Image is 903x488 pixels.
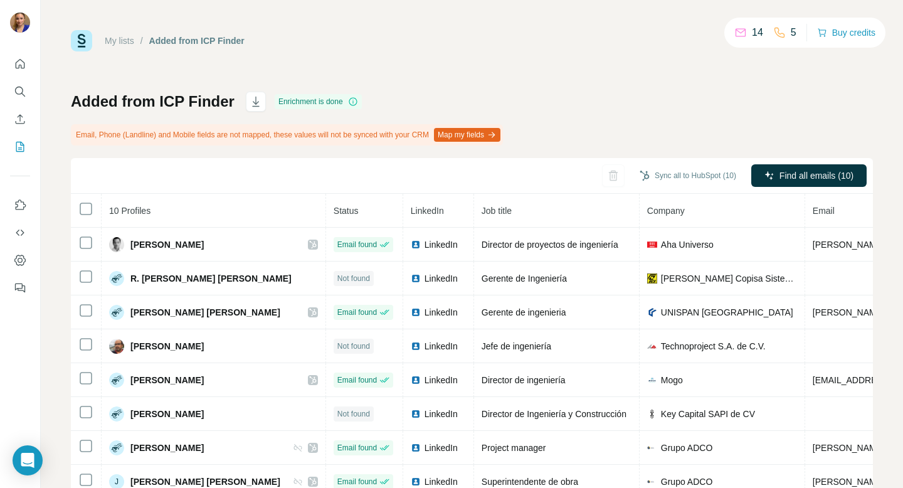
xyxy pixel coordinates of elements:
span: 10 Profiles [109,206,150,216]
span: [PERSON_NAME] Copisa Sistemas Mexicanos S.A. de C.V. [661,272,797,285]
span: [PERSON_NAME] [PERSON_NAME] [130,475,280,488]
img: Avatar [109,271,124,286]
span: Gerente de Ingeniería [482,273,567,284]
button: Enrich CSV [10,108,30,130]
div: Added from ICP Finder [149,34,245,47]
button: Use Surfe on LinkedIn [10,194,30,216]
span: Director de Ingeniería y Construcción [482,409,626,419]
img: LinkedIn logo [411,240,421,250]
div: Open Intercom Messenger [13,445,43,475]
span: [PERSON_NAME] [130,340,204,353]
h1: Added from ICP Finder [71,92,235,112]
span: Grupo ADCO [661,475,712,488]
button: Find all emails (10) [751,164,867,187]
img: company-logo [647,443,657,453]
img: company-logo [647,273,657,284]
img: LinkedIn logo [411,375,421,385]
span: Email found [337,442,377,454]
span: Grupo ADCO [661,442,712,454]
button: Buy credits [817,24,875,41]
span: LinkedIn [425,272,458,285]
img: LinkedIn logo [411,273,421,284]
span: Company [647,206,685,216]
img: company-logo [647,307,657,317]
span: Director de proyectos de ingeniería [482,240,618,250]
img: Avatar [109,373,124,388]
a: My lists [105,36,134,46]
span: [PERSON_NAME] [PERSON_NAME] [130,306,280,319]
span: [PERSON_NAME] [130,374,204,386]
span: LinkedIn [425,408,458,420]
span: Email [813,206,835,216]
span: Superintendente de obra [482,477,578,487]
span: LinkedIn [425,374,458,386]
span: Project manager [482,443,546,453]
li: / [140,34,143,47]
img: Surfe Logo [71,30,92,51]
span: Jefe de ingeniería [482,341,551,351]
span: LinkedIn [425,475,458,488]
span: Status [334,206,359,216]
button: Search [10,80,30,103]
img: LinkedIn logo [411,341,421,351]
span: Email found [337,307,377,318]
img: LinkedIn logo [411,307,421,317]
span: Find all emails (10) [779,169,853,182]
span: [PERSON_NAME] [130,238,204,251]
span: Mogo [661,374,683,386]
img: Avatar [109,406,124,422]
span: Technoproject S.A. de C.V. [661,340,766,353]
img: company-logo [647,240,657,250]
div: Email, Phone (Landline) and Mobile fields are not mapped, these values will not be synced with yo... [71,124,503,146]
button: Dashboard [10,249,30,272]
img: Avatar [10,13,30,33]
img: Avatar [109,237,124,252]
div: Enrichment is done [275,94,362,109]
span: Not found [337,408,370,420]
img: company-logo [647,375,657,385]
button: Sync all to HubSpot (10) [631,166,745,185]
span: Director de ingeniería [482,375,566,385]
img: Avatar [109,305,124,320]
span: [PERSON_NAME] [130,442,204,454]
span: Email found [337,239,377,250]
span: LinkedIn [425,238,458,251]
span: Not found [337,341,370,352]
img: LinkedIn logo [411,409,421,419]
p: 14 [752,25,763,40]
p: 5 [791,25,796,40]
img: company-logo [647,409,657,419]
img: LinkedIn logo [411,443,421,453]
span: Email found [337,374,377,386]
span: LinkedIn [425,442,458,454]
span: Job title [482,206,512,216]
span: Not found [337,273,370,284]
button: Quick start [10,53,30,75]
span: Key Capital SAPI de CV [661,408,755,420]
button: My lists [10,135,30,158]
img: Avatar [109,339,124,354]
button: Use Surfe API [10,221,30,244]
span: LinkedIn [425,340,458,353]
span: Email found [337,476,377,487]
img: Avatar [109,440,124,455]
span: LinkedIn [411,206,444,216]
span: [PERSON_NAME] [130,408,204,420]
span: UNISPAN [GEOGRAPHIC_DATA] [661,306,793,319]
span: Aha Universo [661,238,714,251]
img: LinkedIn logo [411,477,421,487]
span: LinkedIn [425,306,458,319]
button: Map my fields [434,128,500,142]
img: company-logo [647,477,657,487]
span: Gerente de ingenieria [482,307,566,317]
img: company-logo [647,341,657,351]
span: R. [PERSON_NAME] [PERSON_NAME] [130,272,292,285]
button: Feedback [10,277,30,299]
